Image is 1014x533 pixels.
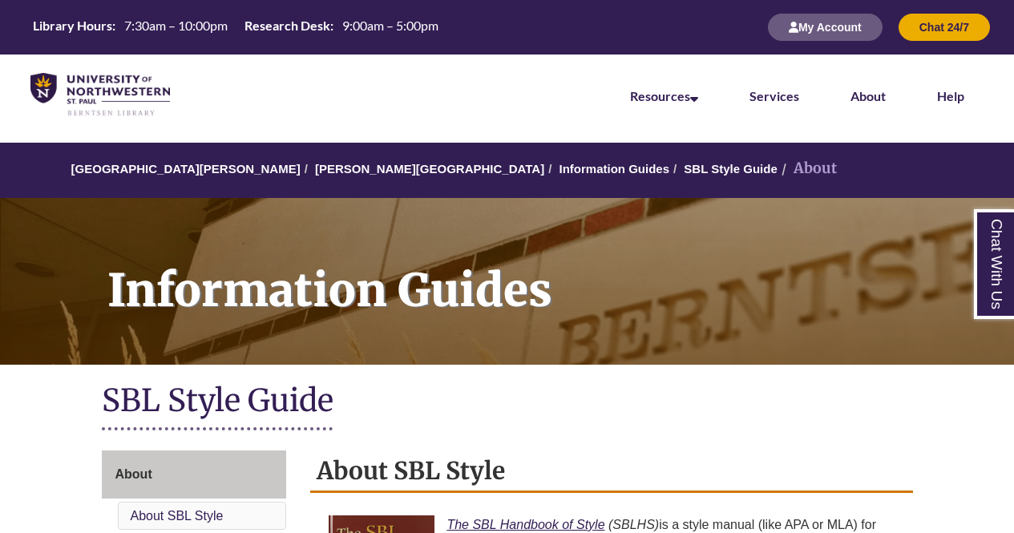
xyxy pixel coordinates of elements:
li: About [778,157,837,180]
button: Chat 24/7 [899,14,990,41]
a: SBL Style Guide [684,162,777,176]
button: My Account [768,14,883,41]
a: The SBL Handbook of Style [446,518,604,531]
img: UNWSP Library Logo [30,73,170,117]
h2: About SBL Style [310,450,913,493]
a: Services [749,88,799,103]
span: About [115,467,152,481]
a: [GEOGRAPHIC_DATA][PERSON_NAME] [71,162,301,176]
a: Hours Today [26,17,445,38]
a: Information Guides [559,162,669,176]
a: My Account [768,20,883,34]
th: Library Hours: [26,17,118,34]
table: Hours Today [26,17,445,37]
a: About SBL Style [131,509,224,523]
th: Research Desk: [238,17,336,34]
span: 9:00am – 5:00pm [342,18,438,33]
a: Chat 24/7 [899,20,990,34]
a: [PERSON_NAME][GEOGRAPHIC_DATA] [315,162,544,176]
span: 7:30am – 10:00pm [124,18,228,33]
em: (SBLHS) [608,518,659,531]
h1: Information Guides [90,198,1014,344]
a: About [850,88,886,103]
h1: SBL Style Guide [102,381,913,423]
a: About [102,450,287,499]
a: Resources [630,88,698,103]
a: Help [937,88,964,103]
